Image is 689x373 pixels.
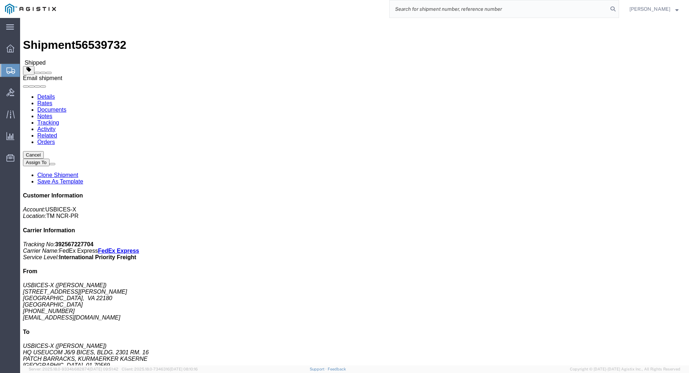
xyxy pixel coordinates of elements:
[5,4,56,14] img: logo
[29,367,118,371] span: Server: 2025.18.0-9334b682874
[629,5,670,13] span: Stuart Packer
[20,18,689,365] iframe: FS Legacy Container
[390,0,608,18] input: Search for shipment number, reference number
[629,5,679,13] button: [PERSON_NAME]
[328,367,346,371] a: Feedback
[310,367,328,371] a: Support
[170,367,198,371] span: [DATE] 08:10:16
[122,367,198,371] span: Client: 2025.18.0-7346316
[89,367,118,371] span: [DATE] 09:51:42
[570,366,680,372] span: Copyright © [DATE]-[DATE] Agistix Inc., All Rights Reserved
